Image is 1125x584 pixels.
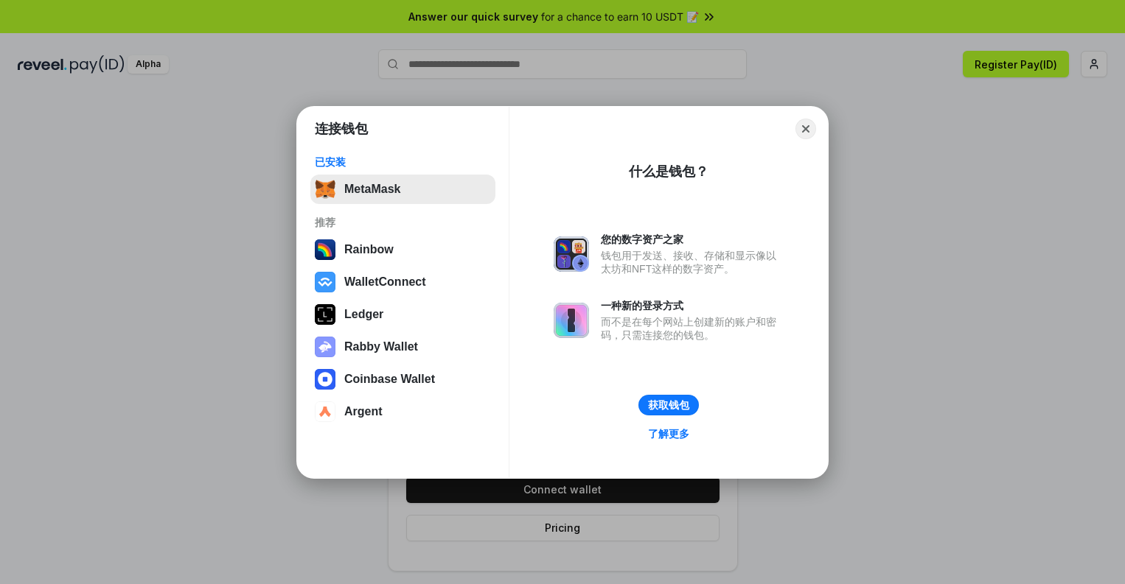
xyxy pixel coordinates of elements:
button: Ledger [310,300,495,329]
button: Rainbow [310,235,495,264]
div: Rainbow [344,243,394,256]
button: MetaMask [310,175,495,204]
div: 已安装 [315,155,491,169]
div: 什么是钱包？ [629,163,708,180]
div: Argent [344,405,383,418]
img: svg+xml,%3Csvg%20width%3D%2228%22%20height%3D%2228%22%20viewBox%3D%220%200%2028%2028%22%20fill%3D... [315,401,335,422]
img: svg+xml,%3Csvg%20width%3D%22120%22%20height%3D%22120%22%20viewBox%3D%220%200%20120%20120%22%20fil... [315,239,335,260]
div: Coinbase Wallet [344,373,435,386]
div: WalletConnect [344,275,426,289]
img: svg+xml,%3Csvg%20width%3D%2228%22%20height%3D%2228%22%20viewBox%3D%220%200%2028%2028%22%20fill%3D... [315,272,335,292]
img: svg+xml,%3Csvg%20xmlns%3D%22http%3A%2F%2Fwww.w3.org%2F2000%2Fsvg%22%20fill%3D%22none%22%20viewBox... [554,303,589,338]
img: svg+xml,%3Csvg%20xmlns%3D%22http%3A%2F%2Fwww.w3.org%2F2000%2Fsvg%22%20fill%3D%22none%22%20viewBox... [315,337,335,357]
button: Argent [310,397,495,426]
div: 获取钱包 [648,398,689,412]
div: 一种新的登录方式 [601,299,784,312]
div: 了解更多 [648,427,689,440]
div: 而不是在每个网站上创建新的账户和密码，只需连接您的钱包。 [601,315,784,342]
img: svg+xml,%3Csvg%20xmlns%3D%22http%3A%2F%2Fwww.w3.org%2F2000%2Fsvg%22%20width%3D%2228%22%20height%3... [315,304,335,325]
img: svg+xml,%3Csvg%20width%3D%2228%22%20height%3D%2228%22%20viewBox%3D%220%200%2028%2028%22%20fill%3D... [315,369,335,390]
h1: 连接钱包 [315,120,368,138]
a: 了解更多 [639,424,698,443]
div: MetaMask [344,183,400,196]
img: svg+xml,%3Csvg%20fill%3D%22none%22%20height%3D%2233%22%20viewBox%3D%220%200%2035%2033%22%20width%... [315,179,335,200]
div: Ledger [344,308,383,321]
img: svg+xml,%3Csvg%20xmlns%3D%22http%3A%2F%2Fwww.w3.org%2F2000%2Fsvg%22%20fill%3D%22none%22%20viewBox... [554,236,589,272]
button: Rabby Wallet [310,332,495,362]
button: WalletConnect [310,267,495,297]
div: 推荐 [315,216,491,229]
button: Coinbase Wallet [310,365,495,394]
div: 钱包用于发送、接收、存储和显示像以太坊和NFT这样的数字资产。 [601,249,784,275]
button: Close [795,119,816,139]
div: 您的数字资产之家 [601,233,784,246]
div: Rabby Wallet [344,340,418,353]
button: 获取钱包 [638,395,699,415]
